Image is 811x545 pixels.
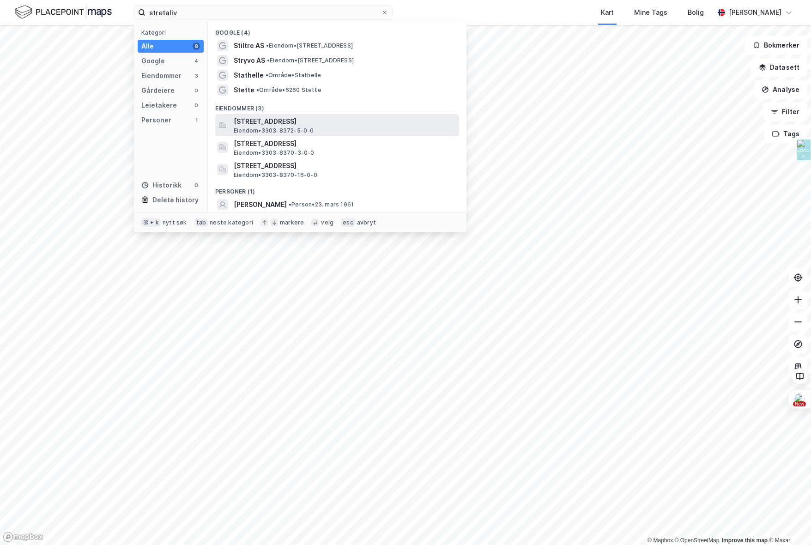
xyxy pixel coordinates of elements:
[289,201,354,208] span: Person • 23. mars 1961
[141,115,171,126] div: Personer
[193,102,200,109] div: 0
[210,219,253,226] div: neste kategori
[145,6,381,19] input: Søk på adresse, matrikkel, gårdeiere, leietakere eller personer
[208,181,466,197] div: Personer (1)
[764,125,807,143] button: Tags
[234,70,264,81] span: Stathelle
[234,55,265,66] span: Stryvo AS
[267,57,270,64] span: •
[289,201,291,208] span: •
[193,182,200,189] div: 0
[15,4,112,20] img: logo.f888ab2527a4732fd821a326f86c7f29.svg
[141,218,161,227] div: ⌘ + k
[722,537,768,544] a: Improve this map
[266,72,268,79] span: •
[266,42,353,49] span: Eiendom • [STREET_ADDRESS]
[256,86,259,93] span: •
[141,41,154,52] div: Alle
[193,72,200,79] div: 3
[634,7,667,18] div: Mine Tags
[341,218,355,227] div: esc
[266,42,269,49] span: •
[675,537,720,544] a: OpenStreetMap
[751,58,807,77] button: Datasett
[141,55,165,67] div: Google
[193,42,200,50] div: 8
[193,116,200,124] div: 1
[763,103,807,121] button: Filter
[256,86,321,94] span: Område • 6260 Stette
[141,85,175,96] div: Gårdeiere
[234,199,287,210] span: [PERSON_NAME]
[754,80,807,99] button: Analyse
[745,36,807,54] button: Bokmerker
[648,537,673,544] a: Mapbox
[688,7,704,18] div: Bolig
[267,57,354,64] span: Eiendom • [STREET_ADDRESS]
[234,40,264,51] span: Stiltre AS
[3,532,43,542] a: Mapbox homepage
[765,501,811,545] iframe: Chat Widget
[234,138,455,149] span: [STREET_ADDRESS]
[141,29,204,36] div: Kategori
[765,501,811,545] div: Kontrollprogram for chat
[141,100,177,111] div: Leietakere
[234,127,314,134] span: Eiendom • 3303-8372-5-0-0
[208,22,466,38] div: Google (4)
[194,218,208,227] div: tab
[208,97,466,114] div: Eiendommer (3)
[141,70,182,81] div: Eiendommer
[729,7,781,18] div: [PERSON_NAME]
[357,219,376,226] div: avbryt
[193,87,200,94] div: 0
[234,160,455,171] span: [STREET_ADDRESS]
[152,194,199,206] div: Delete history
[141,180,182,191] div: Historikk
[280,219,304,226] div: markere
[163,219,187,226] div: nytt søk
[193,57,200,65] div: 4
[234,171,317,179] span: Eiendom • 3303-8370-16-0-0
[234,149,315,157] span: Eiendom • 3303-8370-3-0-0
[234,85,254,96] span: Stette
[266,72,321,79] span: Område • Stathelle
[321,219,333,226] div: velg
[234,116,455,127] span: [STREET_ADDRESS]
[601,7,614,18] div: Kart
